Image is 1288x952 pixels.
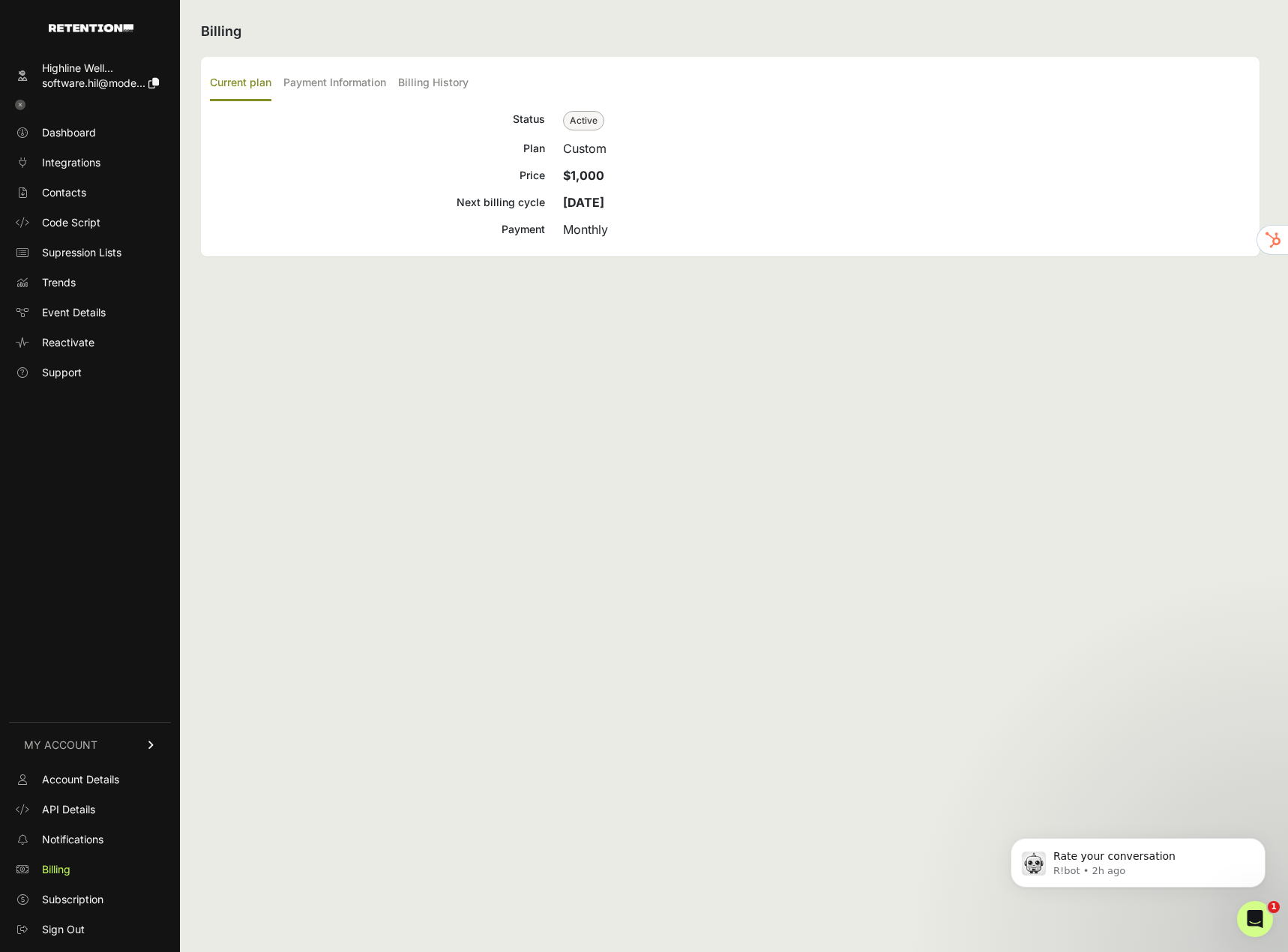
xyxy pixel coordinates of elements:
[9,858,171,882] a: Billing
[42,245,121,260] span: Supression Lists
[9,151,171,175] a: Integrations
[563,111,604,130] span: Active
[210,166,545,184] div: Price
[9,918,171,942] a: Sign Out
[9,361,171,385] a: Support
[210,220,545,238] div: Payment
[42,802,95,817] span: API Details
[9,301,171,325] a: Event Details
[42,305,106,320] span: Event Details
[42,832,103,847] span: Notifications
[210,193,545,211] div: Next billing cycle
[1268,901,1280,913] span: 1
[210,110,545,130] div: Status
[1237,901,1273,937] iframe: Intercom live chat
[42,922,85,937] span: Sign Out
[563,168,604,183] strong: $1,000
[988,807,1288,912] iframe: Intercom notifications message
[42,275,76,290] span: Trends
[9,331,171,355] a: Reactivate
[9,121,171,145] a: Dashboard
[42,215,100,230] span: Code Script
[42,61,159,76] div: Highline Well...
[9,211,171,235] a: Code Script
[9,798,171,822] a: API Details
[283,66,386,101] label: Payment Information
[24,738,97,753] span: MY ACCOUNT
[9,241,171,265] a: Supression Lists
[9,722,171,768] a: MY ACCOUNT
[42,125,96,140] span: Dashboard
[42,772,119,787] span: Account Details
[398,66,469,101] label: Billing History
[563,139,1251,157] div: Custom
[42,365,82,380] span: Support
[9,181,171,205] a: Contacts
[42,335,94,350] span: Reactivate
[9,271,171,295] a: Trends
[9,888,171,912] a: Subscription
[9,56,171,95] a: Highline Well... software.hil@mode...
[42,76,145,89] span: software.hil@mode...
[42,155,100,170] span: Integrations
[201,21,1260,42] h2: Billing
[42,862,70,877] span: Billing
[563,195,604,210] strong: [DATE]
[563,220,1251,238] div: Monthly
[9,828,171,852] a: Notifications
[42,892,103,907] span: Subscription
[9,768,171,792] a: Account Details
[42,185,86,200] span: Contacts
[210,66,271,101] label: Current plan
[210,139,545,157] div: Plan
[49,24,133,32] img: Retention.com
